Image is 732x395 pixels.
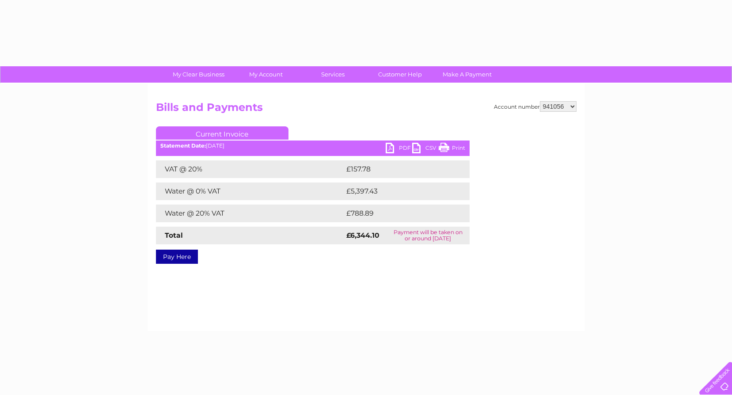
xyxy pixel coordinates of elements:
[431,66,504,83] a: Make A Payment
[156,126,288,140] a: Current Invoice
[296,66,369,83] a: Services
[439,143,465,156] a: Print
[494,101,576,112] div: Account number
[344,205,454,222] td: £788.89
[156,101,576,118] h2: Bills and Payments
[162,66,235,83] a: My Clear Business
[364,66,436,83] a: Customer Help
[156,205,344,222] td: Water @ 20% VAT
[344,182,456,200] td: £5,397.43
[346,231,379,239] strong: £6,344.10
[156,250,198,264] a: Pay Here
[229,66,302,83] a: My Account
[412,143,439,156] a: CSV
[387,227,470,244] td: Payment will be taken on or around [DATE]
[160,142,206,149] b: Statement Date:
[386,143,412,156] a: PDF
[344,160,453,178] td: £157.78
[156,182,344,200] td: Water @ 0% VAT
[156,143,470,149] div: [DATE]
[156,160,344,178] td: VAT @ 20%
[165,231,183,239] strong: Total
